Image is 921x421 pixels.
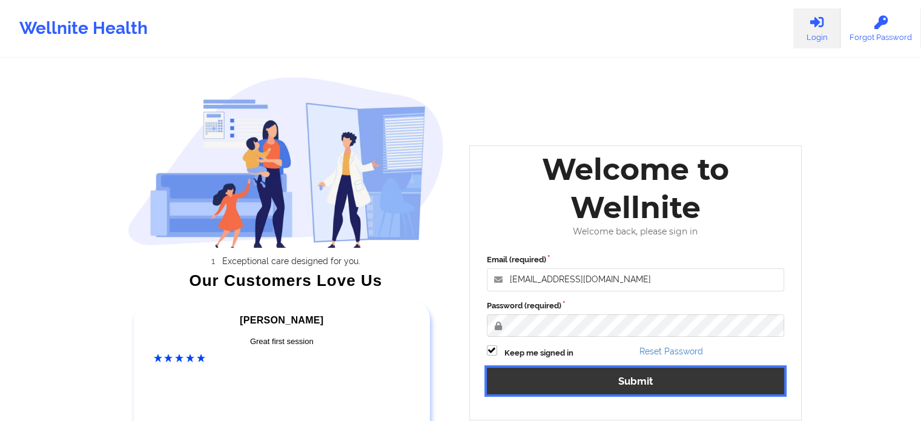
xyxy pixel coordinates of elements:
[478,227,793,237] div: Welcome back, please sign in
[487,368,785,394] button: Submit
[128,76,444,248] img: wellnite-auth-hero_200.c722682e.png
[840,8,921,48] a: Forgot Password
[639,346,703,356] a: Reset Password
[128,274,444,287] div: Our Customers Love Us
[487,254,785,266] label: Email (required)
[478,150,793,227] div: Welcome to Wellnite
[793,8,840,48] a: Login
[487,268,785,291] input: Email address
[240,315,323,325] span: [PERSON_NAME]
[154,336,411,348] div: Great first session
[504,347,573,359] label: Keep me signed in
[487,300,785,312] label: Password (required)
[139,256,444,266] li: Exceptional care designed for you.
